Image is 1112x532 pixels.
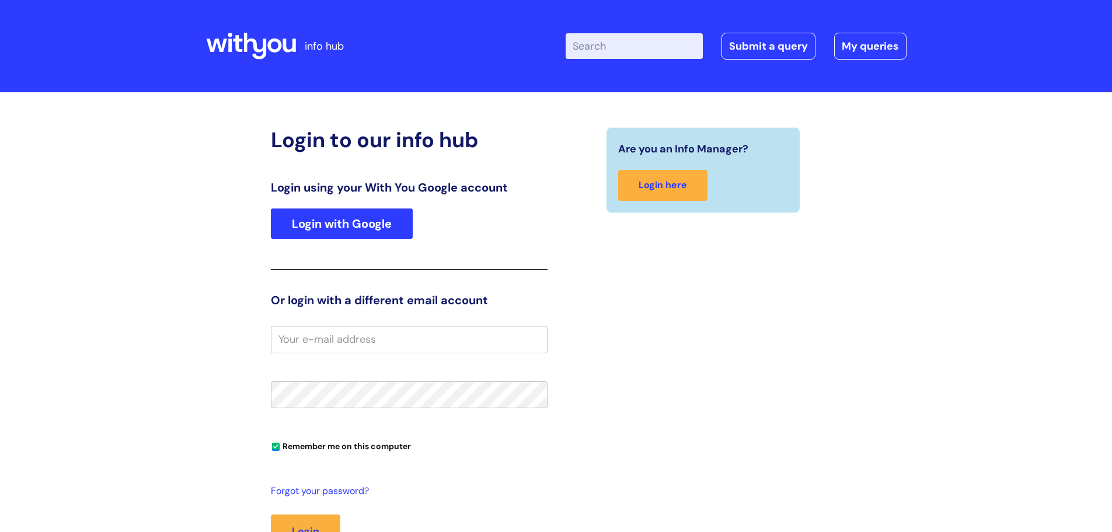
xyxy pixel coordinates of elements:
a: Submit a query [721,33,815,60]
h3: Or login with a different email account [271,293,548,307]
a: Login with Google [271,208,413,239]
input: Your e-mail address [271,326,548,353]
a: Forgot your password? [271,483,542,500]
input: Search [566,33,703,59]
a: Login here [618,170,707,201]
h3: Login using your With You Google account [271,180,548,194]
input: Remember me on this computer [272,443,280,451]
a: My queries [834,33,907,60]
span: Are you an Info Manager? [618,140,748,158]
div: You can uncheck this option if you're logging in from a shared device [271,436,548,455]
label: Remember me on this computer [271,439,411,451]
h2: Login to our info hub [271,127,548,152]
p: info hub [305,37,344,55]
